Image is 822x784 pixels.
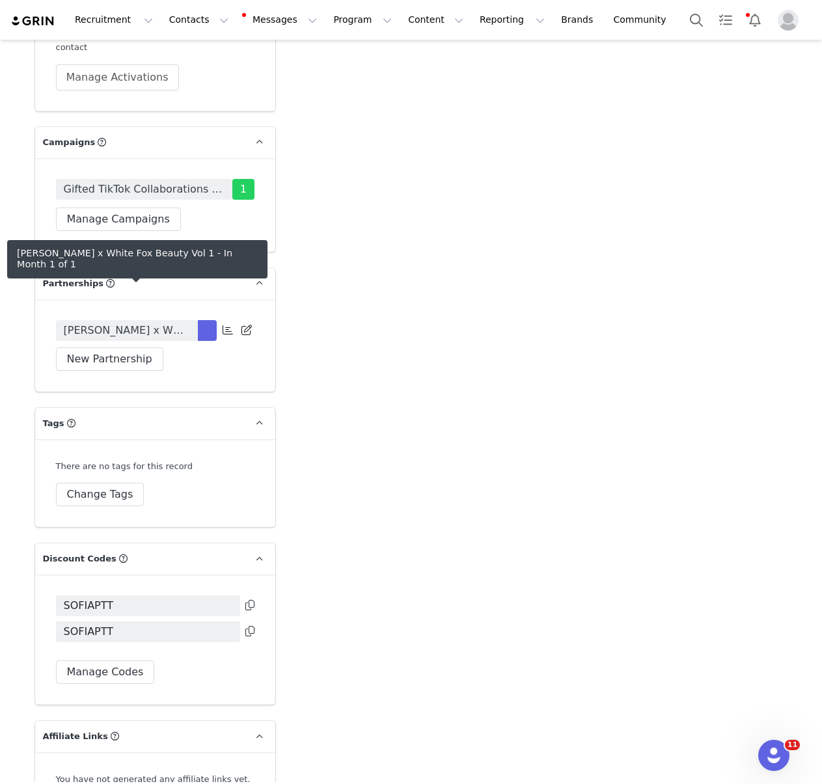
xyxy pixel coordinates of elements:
button: Profile [770,10,812,31]
span: [PERSON_NAME] x White Fox Beauty Vol 1 [64,323,190,338]
button: Manage Activations [56,64,179,90]
span: SOFIAPTT [64,598,114,614]
button: Messages [237,5,325,34]
button: New Partnership [56,347,163,371]
a: Community [606,5,680,34]
img: placeholder-profile.jpg [778,10,799,31]
a: Tasks [711,5,740,34]
button: Reporting [472,5,553,34]
button: Contacts [161,5,236,34]
span: 1 [232,179,254,200]
button: Notifications [741,5,769,34]
button: Manage Campaigns [56,208,181,231]
span: Tags [43,417,64,430]
span: Discount Codes [43,552,116,565]
div: [PERSON_NAME] x White Fox Beauty Vol 1 - In Month 1 of 1 [17,248,258,271]
span: SOFIAPTT [64,624,114,640]
span: Affiliate Links [43,730,108,743]
body: Rich Text Area. Press ALT-0 for help. [10,10,451,25]
span: 11 [785,740,800,750]
a: Brands [553,5,605,34]
span: Partnerships [43,277,104,290]
div: There are no tags for this record [56,460,193,473]
button: Change Tags [56,483,144,506]
div: There are no associated Activations for this contact [56,29,254,54]
a: [PERSON_NAME] x White Fox Beauty Vol 1 [56,320,198,341]
button: Search [682,5,711,34]
span: Gifted TikTok Collaborations AUS [64,182,225,197]
button: Content [400,5,471,34]
iframe: Intercom live chat [758,740,789,771]
button: Program [325,5,400,34]
button: Recruitment [67,5,161,34]
img: grin logo [10,15,56,27]
button: Manage Codes [56,660,155,684]
span: Campaigns [43,136,96,149]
